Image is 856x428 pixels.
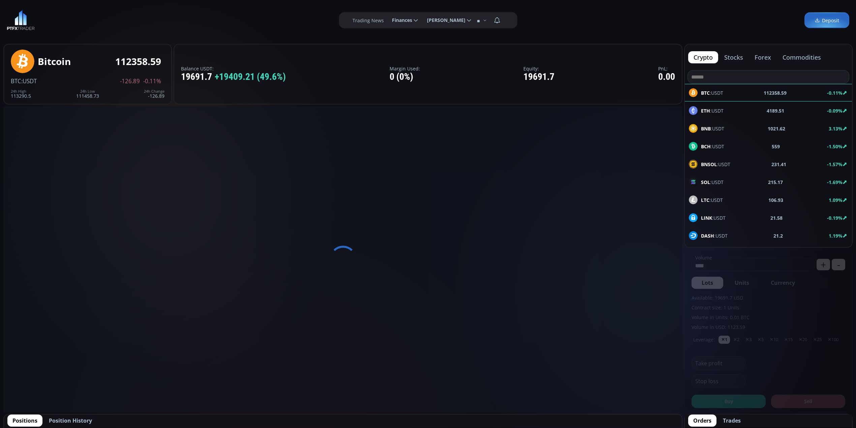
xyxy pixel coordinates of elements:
[38,56,71,67] div: Bitcoin
[422,13,465,27] span: [PERSON_NAME]
[701,108,710,114] b: ETH
[7,10,35,30] img: LOGO
[701,125,724,132] span: :USDT
[215,72,286,82] span: +19409.21 (49.6%)
[11,77,21,85] span: BTC
[701,179,710,185] b: SOL
[658,72,675,82] div: 0.00
[701,179,724,186] span: :USDT
[767,107,784,114] b: 4189.51
[181,66,286,71] label: Balance USDT:
[827,161,843,167] b: -1.57%
[701,143,724,150] span: :USDT
[390,72,420,82] div: 0 (0%)
[777,51,826,63] button: commodities
[688,415,716,427] button: Orders
[719,51,748,63] button: stocks
[120,78,140,84] span: -126.89
[76,89,99,93] div: 24h Low
[701,196,723,204] span: :USDT
[768,125,785,132] b: 1021.62
[815,17,839,24] span: Deposit
[701,214,726,221] span: :USDT
[723,417,741,425] span: Trades
[827,108,843,114] b: -0.09%
[49,417,92,425] span: Position History
[353,17,384,24] label: Trading News
[11,89,31,93] div: 24h High
[44,415,97,427] button: Position History
[115,56,161,67] div: 112358.59
[387,13,412,27] span: Finances
[701,233,714,239] b: DASH
[21,77,37,85] span: :USDT
[12,417,37,425] span: Positions
[772,143,780,150] b: 559
[701,232,728,239] span: :USDT
[771,161,786,168] b: 231.41
[658,66,675,71] label: PnL:
[144,89,164,93] div: 24h Change
[7,415,42,427] button: Positions
[701,215,712,221] b: LINK
[701,107,724,114] span: :USDT
[144,89,164,98] div: -126.89
[768,179,783,186] b: 215.17
[701,197,709,203] b: LTC
[181,72,286,82] div: 19691.7
[701,125,711,132] b: BNB
[701,161,717,167] b: BNSOL
[688,51,718,63] button: crypto
[701,161,730,168] span: :USDT
[11,89,31,98] div: 113290.5
[770,214,783,221] b: 21.58
[827,179,843,185] b: -1.69%
[829,197,843,203] b: 1.09%
[390,66,420,71] label: Margin Used:
[701,143,711,150] b: BCH
[827,143,843,150] b: -1.50%
[773,232,783,239] b: 21.2
[829,125,843,132] b: 3.13%
[768,196,783,204] b: 106.93
[693,417,711,425] span: Orders
[804,12,849,28] a: Deposit
[76,89,99,98] div: 111458.73
[718,415,746,427] button: Trades
[749,51,776,63] button: forex
[143,78,161,84] span: -0.11%
[827,215,843,221] b: -0.19%
[523,66,554,71] label: Equity:
[523,72,554,82] div: 19691.7
[829,233,843,239] b: 1.19%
